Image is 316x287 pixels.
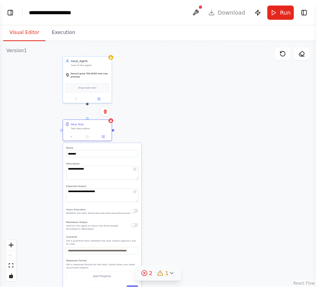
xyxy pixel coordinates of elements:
[6,240,16,250] button: zoom in
[5,7,16,18] button: Show left sidebar
[71,64,109,67] div: Goal of the agent
[66,259,138,262] label: Response Format
[71,122,84,126] div: New Task
[132,167,137,172] button: Open in editor
[280,9,291,17] span: Run
[6,47,27,54] div: Version 1
[71,59,109,63] div: Input_Agent
[29,9,80,17] nav: breadcrumb
[79,134,96,139] button: No output available
[100,106,110,117] button: Delete node
[149,269,153,277] span: 2
[267,6,294,20] button: Run
[66,211,131,215] p: Whether the task should be executed asynchronously.
[293,281,315,285] a: React Flow attribution
[6,240,16,281] div: React Flow controls
[66,224,131,230] p: Instruct the agent to return the final answer formatted in Markdown
[66,146,138,149] label: Name
[66,239,138,245] p: Set a guardrail that validates the task output against a set of rules.
[66,235,138,238] label: Guardrail
[66,221,87,223] span: Markdown Output
[6,271,16,281] button: toggle interactivity
[6,261,16,271] button: fit view
[45,25,81,41] button: Execution
[66,162,138,165] label: Description
[66,272,138,281] button: Add Property
[70,72,109,78] span: llama3-groq-70b-8192-tool-use-preview
[132,189,137,194] button: Open in editor
[165,269,169,277] span: 1
[299,7,310,18] button: Show right sidebar
[66,208,85,211] span: Async Execution
[3,25,45,41] button: Visual Editor
[71,127,109,130] div: Task description
[135,266,182,281] button: 21
[62,56,112,103] div: Input_AgentGoal of the agentllama3-groq-70b-8192-tool-use-previewDrop tools here
[97,134,110,139] button: Open in side panel
[78,86,97,90] span: Drop tools here
[66,185,138,188] label: Expected Output
[66,263,138,269] p: Set a response format for the task. Useful when you need structured outputs.
[88,96,110,101] button: Open in side panel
